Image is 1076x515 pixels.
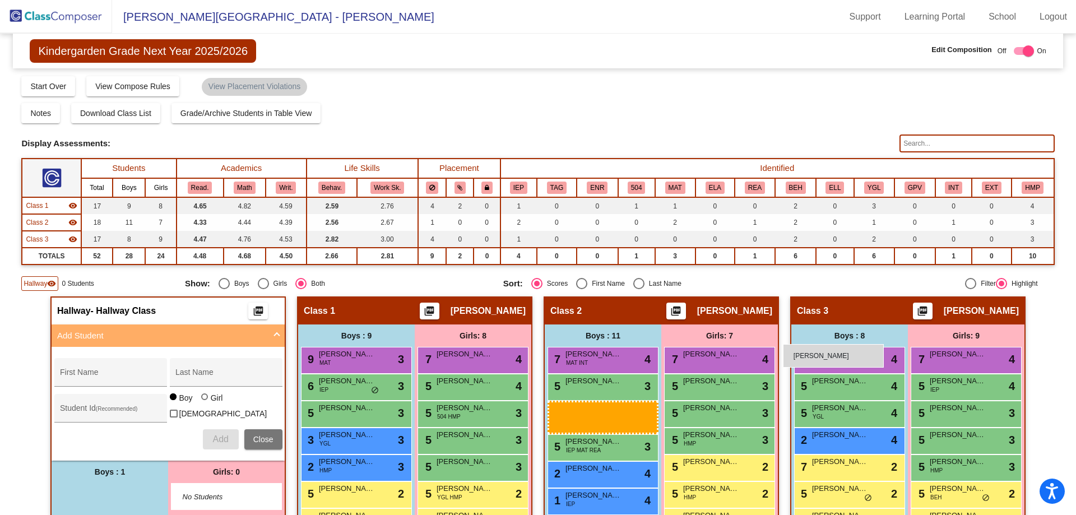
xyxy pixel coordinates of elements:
[669,434,678,446] span: 5
[797,305,828,317] span: Class 3
[695,214,735,231] td: 0
[1012,214,1054,231] td: 3
[537,197,577,214] td: 0
[500,159,1054,178] th: Identified
[935,248,972,265] td: 1
[21,76,75,96] button: Start Over
[398,405,404,421] span: 3
[423,380,432,392] span: 5
[628,182,646,194] button: 504
[503,279,523,289] span: Sort:
[446,197,474,214] td: 2
[542,279,568,289] div: Scores
[565,375,622,387] span: [PERSON_NAME]
[266,214,306,231] td: 4.39
[972,178,1012,197] th: Extrovert
[775,214,816,231] td: 2
[891,432,897,448] span: 4
[177,248,224,265] td: 4.48
[319,349,375,360] span: [PERSON_NAME]
[81,248,113,265] td: 52
[503,278,813,289] mat-radio-group: Select an option
[52,324,285,347] mat-expansion-panel-header: Add Student
[30,109,51,118] span: Notes
[47,279,56,288] mat-icon: visibility
[474,178,500,197] th: Keep with teacher
[577,178,618,197] th: Enrichment Group
[655,231,695,248] td: 0
[1022,182,1043,194] button: HMP
[398,351,404,368] span: 3
[418,248,447,265] td: 9
[319,359,331,367] span: MAT
[618,178,655,197] th: 504 Plan
[307,279,325,289] div: Both
[145,197,176,214] td: 8
[500,178,537,197] th: Individualized Education Plan
[550,305,582,317] span: Class 2
[798,380,807,392] span: 5
[177,231,224,248] td: 4.47
[566,359,588,367] span: MAT INT
[81,159,177,178] th: Students
[185,278,495,289] mat-radio-group: Select an option
[113,178,145,197] th: Boys
[644,351,651,368] span: 4
[437,375,493,387] span: [PERSON_NAME]
[423,305,436,321] mat-icon: picture_as_pdf
[905,182,925,194] button: GPV
[500,197,537,214] td: 1
[1037,46,1046,56] span: On
[305,380,314,392] span: 6
[1009,378,1015,395] span: 4
[307,197,357,214] td: 2.59
[304,305,335,317] span: Class 1
[446,248,474,265] td: 2
[864,182,884,194] button: YGL
[577,197,618,214] td: 0
[706,182,725,194] button: ELA
[551,353,560,365] span: 7
[26,234,48,244] span: Class 3
[916,353,925,365] span: 7
[894,248,936,265] td: 0
[666,303,686,319] button: Print Students Details
[683,429,739,440] span: [PERSON_NAME]
[1009,405,1015,421] span: 3
[398,378,404,395] span: 3
[437,429,493,440] span: [PERSON_NAME]
[669,407,678,419] span: 5
[972,197,1012,214] td: 0
[307,214,357,231] td: 2.56
[180,109,312,118] span: Grade/Archive Students in Table View
[655,197,695,214] td: 1
[474,248,500,265] td: 0
[669,380,678,392] span: 5
[896,8,975,26] a: Learning Portal
[775,197,816,214] td: 2
[980,8,1025,26] a: School
[516,378,522,395] span: 4
[894,178,936,197] th: Good Parent Volunteer
[81,178,113,197] th: Total
[695,231,735,248] td: 0
[437,349,493,360] span: [PERSON_NAME]
[1012,248,1054,265] td: 10
[545,324,661,347] div: Boys : 11
[683,402,739,414] span: [PERSON_NAME]
[916,434,925,446] span: 5
[972,231,1012,248] td: 0
[68,218,77,227] mat-icon: visibility
[618,231,655,248] td: 0
[669,353,678,365] span: 7
[179,392,193,403] div: Boy
[735,178,776,197] th: READ Plan
[30,39,256,63] span: Kindergarden Grade Next Year 2025/2026
[91,305,156,317] span: - Hallway Class
[423,353,432,365] span: 7
[537,231,577,248] td: 0
[21,103,60,123] button: Notes
[398,432,404,448] span: 3
[547,182,567,194] button: TAG
[854,197,894,214] td: 3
